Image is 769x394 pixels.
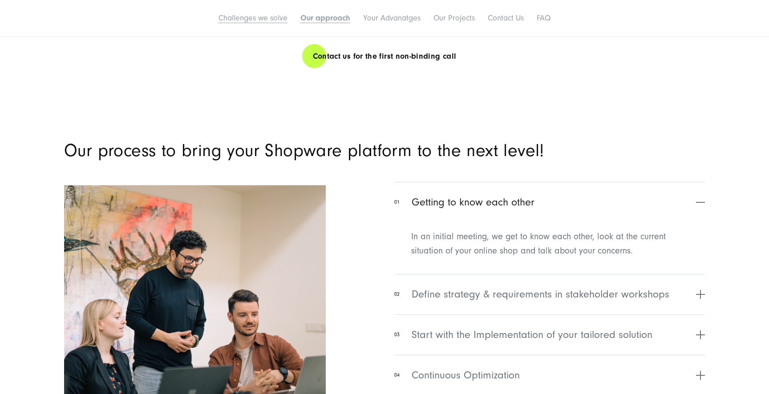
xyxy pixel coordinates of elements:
[412,194,534,210] span: Getting to know each other
[412,327,652,343] span: Start with the Implementation of your tailored solution
[300,13,350,23] a: Our approach
[394,371,400,379] span: 04
[394,290,400,298] span: 02
[363,13,421,23] a: Your Advanatges
[394,198,400,206] span: 01
[537,13,550,23] a: FAQ
[412,367,520,383] span: Continuous Optimization
[488,13,524,23] a: Contact Us
[219,13,287,23] a: Challenges we solve
[433,13,475,23] a: Our Projects
[394,331,400,339] span: 03
[411,232,666,256] span: In an initial meeting, we get to know each other, look at the current situation of your online sh...
[412,286,669,302] span: Define strategy & requirements in stakeholder workshops
[394,182,705,222] button: 01Getting to know each other
[394,314,705,355] button: 03Start with the Implementation of your tailored solution
[394,274,705,314] button: 02Define strategy & requirements in stakeholder workshops
[64,142,705,160] h2: Our process to bring your Shopware platform to the next level!
[302,44,467,69] a: Contact us for the first non-binding call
